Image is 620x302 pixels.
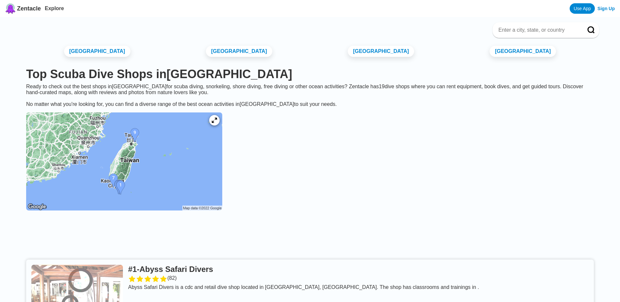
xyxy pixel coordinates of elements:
a: [GEOGRAPHIC_DATA] [64,46,130,57]
span: Zentacle [17,5,41,12]
a: Sign Up [597,6,615,11]
a: Taiwan dive site map [21,107,227,217]
div: Ready to check out the best shops in [GEOGRAPHIC_DATA] for scuba diving, snorkeling, shore diving... [21,84,599,107]
img: Zentacle logo [5,3,16,14]
input: Enter a city, state, or country [498,27,578,33]
img: Taiwan dive site map [26,112,222,210]
a: [GEOGRAPHIC_DATA] [206,46,272,57]
a: [GEOGRAPHIC_DATA] [490,46,556,57]
iframe: Advertisement [152,222,469,252]
h1: Top Scuba Dive Shops in [GEOGRAPHIC_DATA] [26,67,594,81]
a: Use App [570,3,595,14]
a: Explore [45,6,64,11]
a: Zentacle logoZentacle [5,3,41,14]
a: [GEOGRAPHIC_DATA] [348,46,414,57]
